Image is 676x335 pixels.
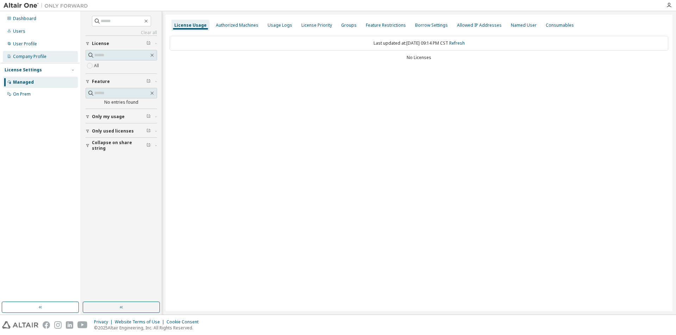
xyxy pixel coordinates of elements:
div: Company Profile [13,54,46,59]
img: facebook.svg [43,321,50,329]
div: Allowed IP Addresses [457,22,502,28]
span: Collapse on share string [92,140,146,151]
span: Clear filter [146,128,151,134]
p: © 2025 Altair Engineering, Inc. All Rights Reserved. [94,325,203,331]
img: youtube.svg [77,321,88,329]
div: Feature Restrictions [366,22,406,28]
button: License [86,36,157,51]
span: Only my usage [92,114,125,120]
label: All [94,62,100,70]
div: License Priority [301,22,332,28]
div: Website Terms of Use [115,319,167,325]
span: Clear filter [146,114,151,120]
div: License Settings [5,67,42,73]
div: Usage Logs [268,22,292,28]
button: Only used licenses [86,123,157,139]
a: Clear all [86,30,157,36]
span: Feature [92,79,110,84]
div: No Licenses [170,55,668,60]
div: Consumables [546,22,574,28]
img: altair_logo.svg [2,321,38,329]
img: Altair One [4,2,92,9]
div: Last updated at: [DATE] 09:14 PM CST [170,36,668,51]
img: instagram.svg [54,321,62,329]
a: Refresh [449,40,465,46]
span: Clear filter [146,143,151,148]
div: Named User [511,22,537,28]
div: Authorized Machines [216,22,258,28]
div: Cookie Consent [167,319,203,325]
div: Borrow Settings [415,22,448,28]
button: Only my usage [86,109,157,124]
div: Dashboard [13,16,36,21]
div: License Usage [174,22,207,28]
img: linkedin.svg [66,321,73,329]
div: On Prem [13,91,31,97]
div: Privacy [94,319,115,325]
div: Managed [13,79,34,85]
span: Only used licenses [92,128,134,134]
div: Groups [341,22,357,28]
button: Feature [86,74,157,89]
div: User Profile [13,41,37,47]
div: Users [13,28,25,34]
span: Clear filter [146,41,151,46]
span: License [92,41,109,46]
div: No entries found [86,99,157,105]
button: Collapse on share string [86,138,157,153]
span: Clear filter [146,79,151,84]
